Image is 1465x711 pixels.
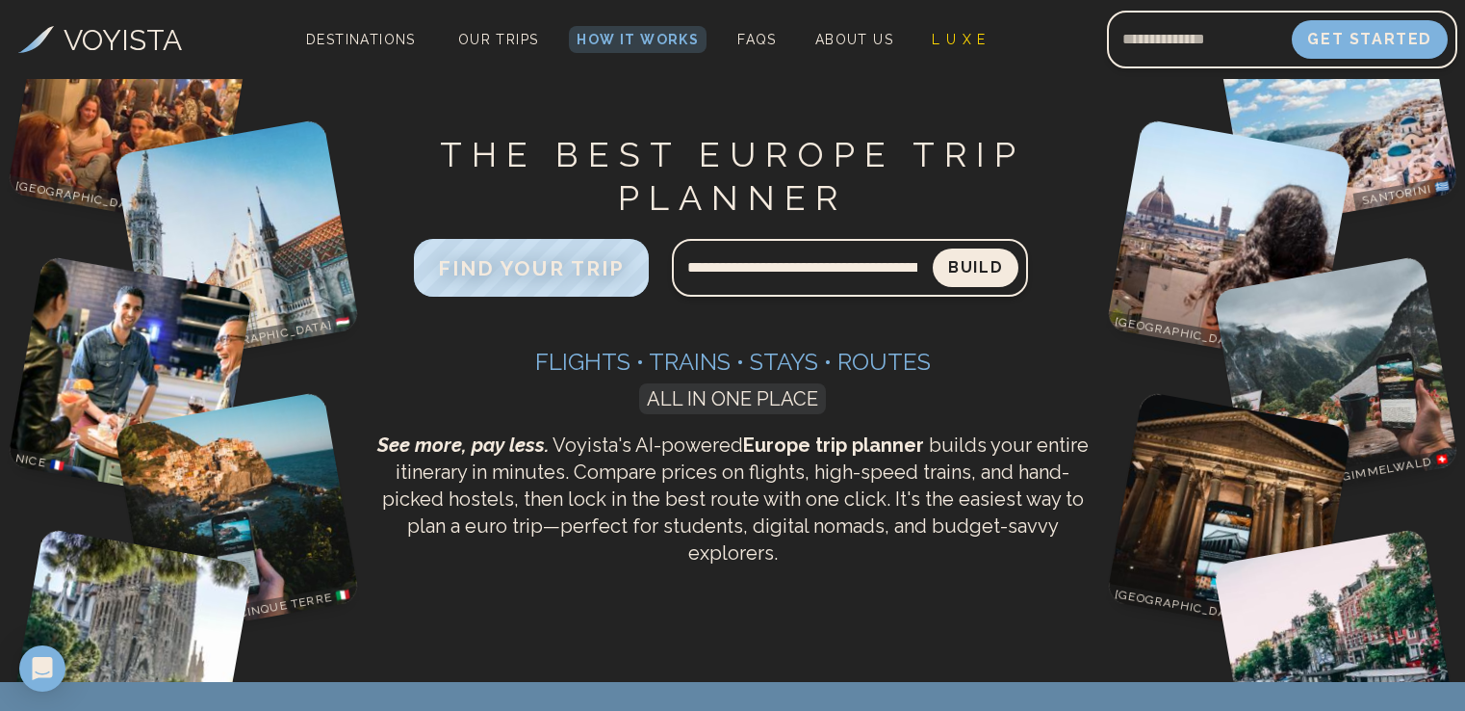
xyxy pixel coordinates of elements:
img: Voyista Logo [18,26,54,53]
span: ALL IN ONE PLACE [639,383,826,414]
h3: VOYISTA [64,18,182,62]
h3: Flights • Trains • Stays • Routes [374,347,1092,378]
span: FAQs [737,32,777,47]
a: FIND YOUR TRIP [414,261,649,279]
a: VOYISTA [18,18,182,62]
span: FIND YOUR TRIP [438,256,625,280]
img: Rome [1105,391,1351,638]
span: How It Works [577,32,699,47]
p: Nice 🇫🇷 [6,448,73,477]
img: Budapest [114,118,360,365]
span: Our Trips [458,32,539,47]
div: Open Intercom Messenger [19,645,65,692]
span: See more, pay less. [377,434,549,457]
span: L U X E [932,32,987,47]
h1: THE BEST EUROPE TRIP PLANNER [374,133,1092,220]
p: Voyista's AI-powered builds your entire itinerary in minutes. Compare prices on flights, high-spe... [374,432,1092,566]
input: Email address [1107,16,1292,63]
a: FAQs [730,26,784,53]
a: About Us [808,26,901,53]
a: L U X E [924,26,994,53]
span: Destinations [298,24,424,81]
span: About Us [815,32,893,47]
button: FIND YOUR TRIP [414,239,649,297]
strong: Europe trip planner [743,434,924,457]
img: Gimmelwald [1212,255,1458,502]
img: Nice [6,255,252,502]
button: Build [933,249,1018,287]
a: Our Trips [450,26,547,53]
img: Florence [1105,118,1351,365]
img: Cinque Terre [114,391,360,638]
button: Get Started [1292,20,1448,59]
input: Search query [672,245,933,291]
a: How It Works [569,26,707,53]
